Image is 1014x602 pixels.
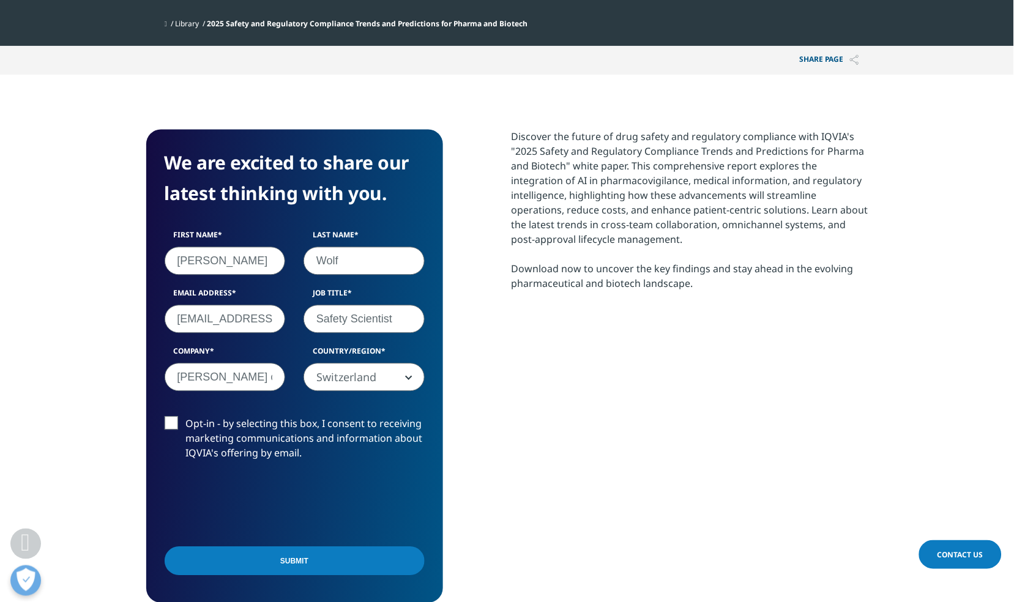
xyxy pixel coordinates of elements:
label: Email Address [165,288,286,305]
button: Open Preferences [10,565,41,596]
input: Submit [165,547,425,576]
label: Last Name [304,230,425,247]
span: Switzerland [304,364,424,392]
span: Switzerland [304,363,425,392]
img: Share PAGE [850,55,859,65]
span: Contact Us [938,549,983,560]
h4: We are excited to share our latest thinking with you. [165,148,425,209]
span: 2025 Safety and Regulatory Compliance Trends and Predictions for Pharma and Biotech [207,19,528,29]
iframe: reCAPTCHA [165,480,351,528]
p: Share PAGE [791,46,868,75]
label: Opt-in - by selecting this box, I consent to receiving marketing communications and information a... [165,417,425,467]
label: First Name [165,230,286,247]
a: Contact Us [919,540,1002,569]
label: Country/Region [304,346,425,363]
label: Company [165,346,286,363]
button: Share PAGEShare PAGE [791,46,868,75]
label: Job Title [304,288,425,305]
a: Library [175,19,199,29]
div: Discover the future of drug safety and regulatory compliance with IQVIA's "2025 Safety and Regula... [512,130,868,291]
